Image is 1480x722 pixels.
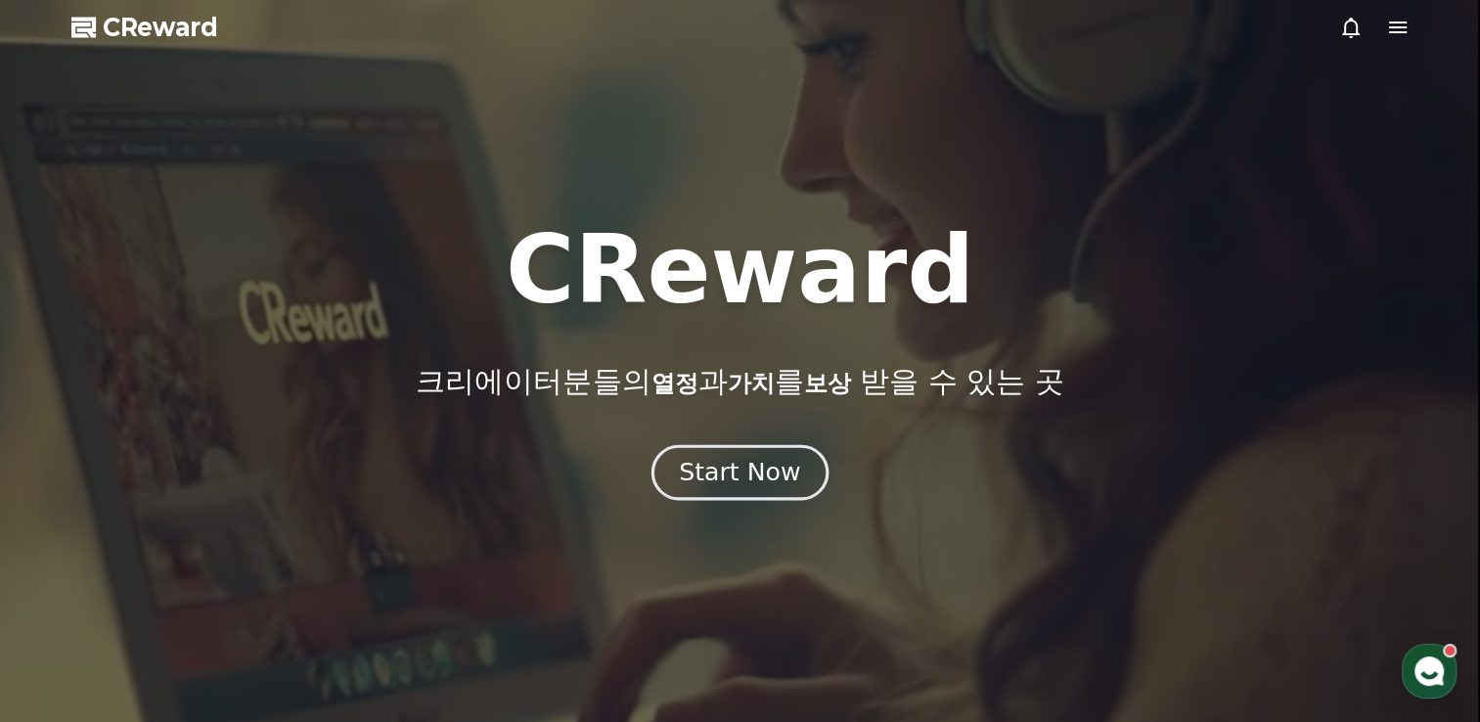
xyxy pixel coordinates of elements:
span: 홈 [62,589,73,605]
span: 설정 [302,589,326,605]
span: 대화 [179,590,202,606]
span: CReward [103,12,218,43]
span: 열정 [650,370,697,397]
a: 홈 [6,560,129,609]
a: 설정 [252,560,376,609]
h1: CReward [506,223,974,317]
a: Start Now [655,466,825,484]
div: Start Now [679,456,800,489]
a: 대화 [129,560,252,609]
p: 크리에이터분들의 과 를 받을 수 있는 곳 [416,364,1063,399]
span: 가치 [727,370,774,397]
a: CReward [71,12,218,43]
button: Start Now [651,445,829,501]
span: 보상 [803,370,850,397]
